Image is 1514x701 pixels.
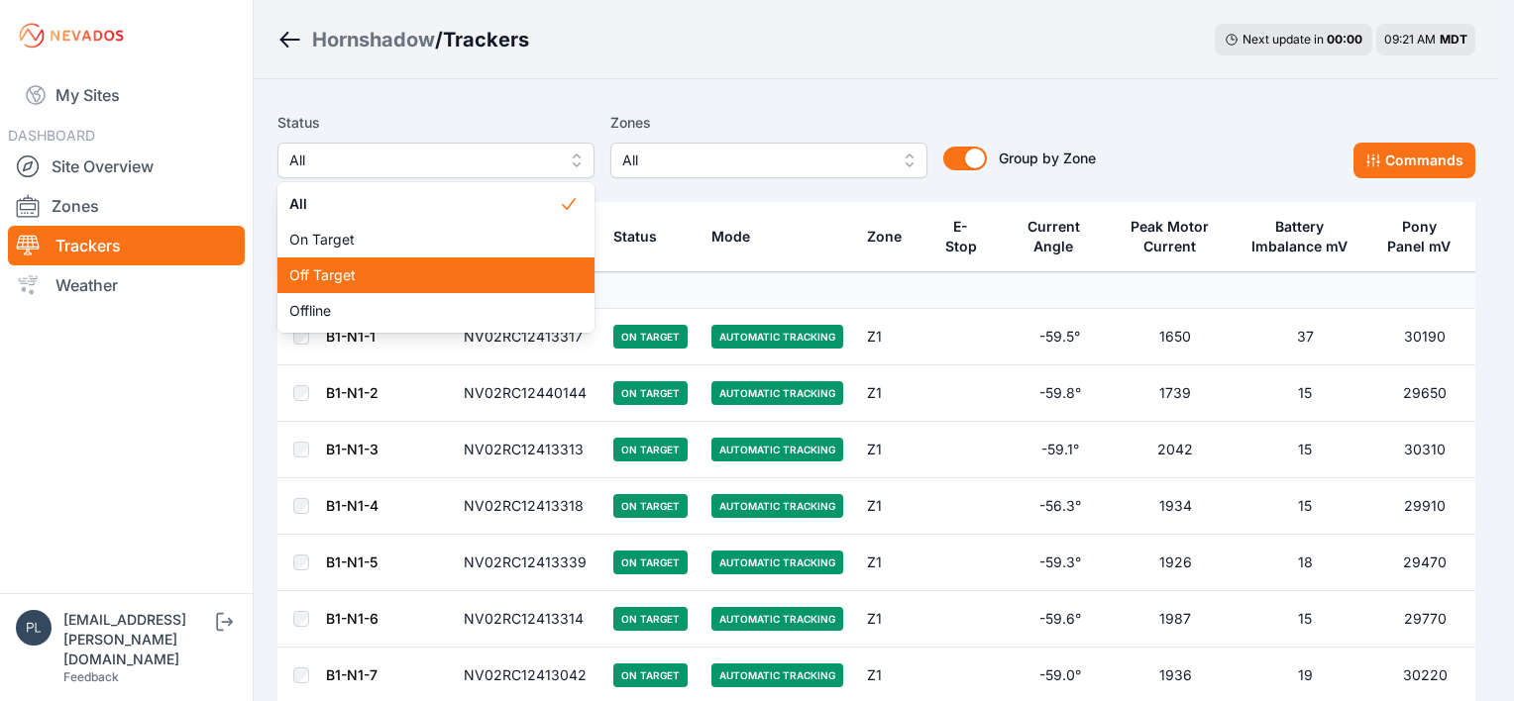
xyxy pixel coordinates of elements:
[277,143,595,178] button: All
[289,230,559,250] span: On Target
[289,149,555,172] span: All
[289,301,559,321] span: Offline
[277,182,595,333] div: All
[289,265,559,285] span: Off Target
[289,194,559,214] span: All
